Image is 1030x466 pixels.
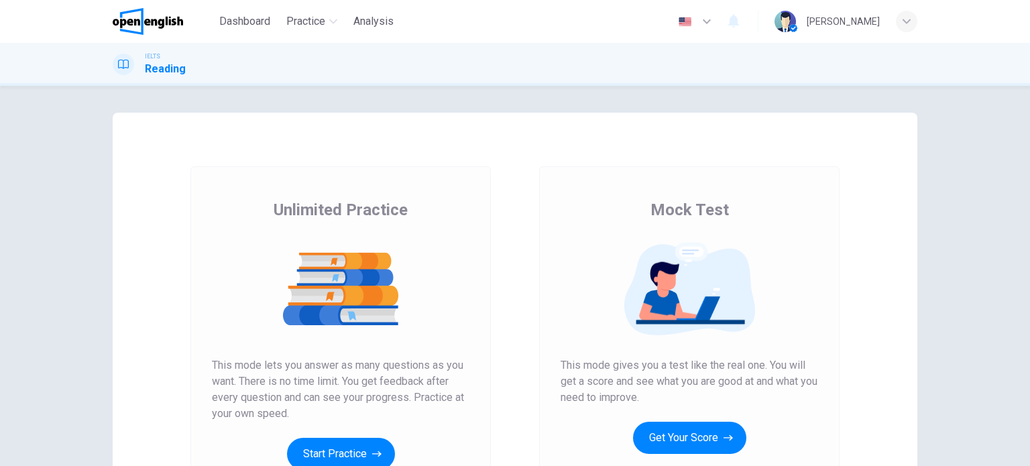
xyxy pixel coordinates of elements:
img: en [677,17,693,27]
div: [PERSON_NAME] [807,13,880,30]
img: Profile picture [775,11,796,32]
button: Analysis [348,9,399,34]
span: Unlimited Practice [274,199,408,221]
a: OpenEnglish logo [113,8,214,35]
button: Get Your Score [633,422,746,454]
span: Mock Test [650,199,729,221]
button: Practice [281,9,343,34]
span: Dashboard [219,13,270,30]
img: OpenEnglish logo [113,8,183,35]
span: Analysis [353,13,394,30]
span: This mode lets you answer as many questions as you want. There is no time limit. You get feedback... [212,357,469,422]
button: Dashboard [214,9,276,34]
span: IELTS [145,52,160,61]
h1: Reading [145,61,186,77]
span: This mode gives you a test like the real one. You will get a score and see what you are good at a... [561,357,818,406]
span: Practice [286,13,325,30]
